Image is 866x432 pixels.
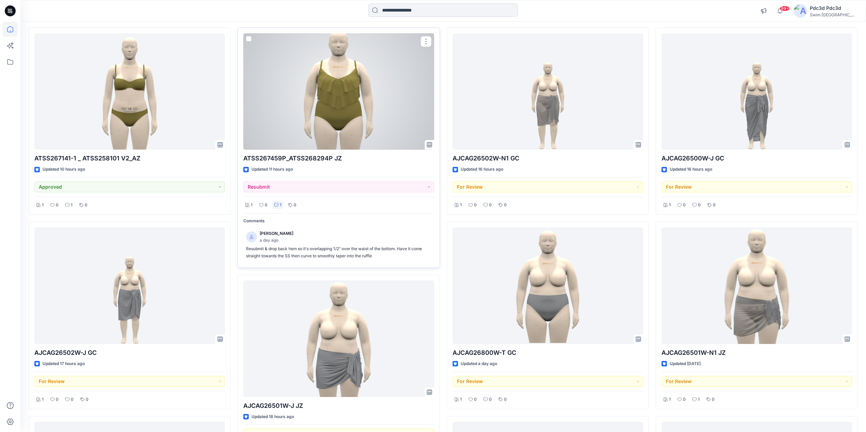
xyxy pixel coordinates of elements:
p: 1 [42,202,44,209]
p: 0 [683,202,686,209]
p: 1 [460,202,462,209]
p: 0 [56,396,59,403]
p: 1 [669,202,671,209]
p: AJCAG26501W-N1 JZ [661,348,852,358]
a: AJCAG26502W-N1 GC [453,33,643,150]
p: ATSS267141-1 _ ATSS258101 V2_AZ [34,154,225,163]
p: 0 [713,202,716,209]
p: [PERSON_NAME] [260,230,293,237]
p: Comments [243,218,434,225]
div: Swim [GEOGRAPHIC_DATA] [810,12,857,17]
p: Updated 11 hours ago [251,166,293,173]
span: 99+ [780,6,790,11]
p: 1 [251,202,252,209]
p: 0 [294,202,296,209]
a: [PERSON_NAME]a day agoResubmit & drop back hem so it's overlapping 1/2" over the waist of the bot... [243,227,434,262]
p: ATSS267459P_ATSS268294P JZ [243,154,434,163]
p: 1 [42,396,44,403]
p: 0 [504,396,507,403]
p: 0 [474,396,477,403]
svg: avatar [249,235,254,239]
a: ATSS267141-1 _ ATSS258101 V2_AZ [34,33,225,150]
p: a day ago [260,237,293,244]
div: Pdc3d Pdc3d [810,4,857,12]
a: AJCAG26501W-N1 JZ [661,227,852,344]
a: AJCAG26502W-J GC [34,227,225,344]
p: AJCAG26500W-J GC [661,154,852,163]
p: AJCAG26502W-J GC [34,348,225,358]
p: 1 [669,396,671,403]
p: 0 [683,396,686,403]
p: 0 [71,396,73,403]
p: Updated 17 hours ago [43,360,85,367]
p: 0 [86,396,88,403]
img: avatar [794,4,807,18]
p: 0 [489,202,492,209]
p: 0 [489,396,492,403]
p: AJCAG26800W-T GC [453,348,643,358]
p: 1 [460,396,462,403]
p: Updated 18 hours ago [251,413,294,420]
a: AJCAG26800W-T GC [453,227,643,344]
p: AJCAG26502W-N1 GC [453,154,643,163]
p: 0 [504,202,507,209]
p: 0 [56,202,59,209]
p: Updated 10 hours ago [43,166,85,173]
a: ATSS267459P_ATSS268294P JZ [243,33,434,150]
p: Updated [DATE] [670,360,701,367]
p: 1 [280,202,281,209]
p: AJCAG26501W-J JZ [243,401,434,411]
p: Updated a day ago [461,360,497,367]
p: Updated 16 hours ago [670,166,712,173]
p: Resubmit & drop back hem so it's overlapping 1/2" over the waist of the bottom. Have it come stra... [246,245,431,259]
p: 1 [71,202,72,209]
a: AJCAG26501W-J JZ [243,280,434,397]
p: 0 [712,396,715,403]
p: 0 [85,202,87,209]
p: 0 [474,202,477,209]
p: 1 [698,396,700,403]
p: 0 [265,202,267,209]
p: 0 [698,202,701,209]
a: AJCAG26500W-J GC [661,33,852,150]
p: Updated 16 hours ago [461,166,503,173]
